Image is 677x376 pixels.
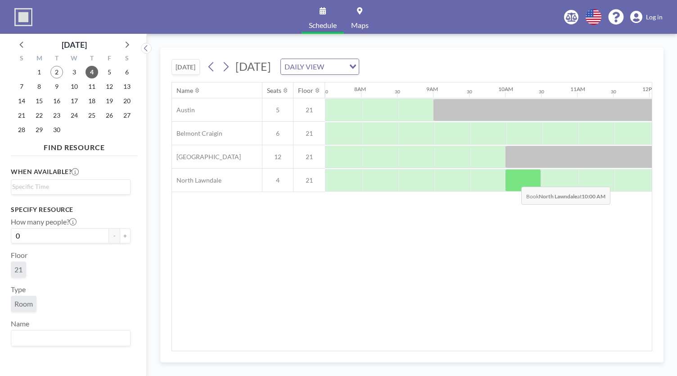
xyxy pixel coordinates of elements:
[83,53,100,65] div: T
[62,38,87,51] div: [DATE]
[66,53,83,65] div: W
[467,89,472,95] div: 30
[582,193,605,200] b: 10:00 AM
[539,193,577,200] b: North Lawndale
[103,95,116,107] span: Friday, September 19, 2025
[13,53,31,65] div: S
[50,80,63,93] span: Tuesday, September 9, 2025
[642,86,657,92] div: 12PM
[33,66,45,78] span: Monday, September 1, 2025
[12,332,125,344] input: Search for option
[293,129,325,138] span: 21
[50,95,63,107] span: Tuesday, September 16, 2025
[103,66,116,78] span: Friday, September 5, 2025
[11,139,138,152] h4: FIND RESOURCE
[293,153,325,161] span: 21
[68,109,81,122] span: Wednesday, September 24, 2025
[50,66,63,78] span: Tuesday, September 2, 2025
[86,80,98,93] span: Thursday, September 11, 2025
[14,265,23,274] span: 21
[498,86,513,92] div: 10AM
[121,66,133,78] span: Saturday, September 6, 2025
[262,106,293,114] span: 5
[12,182,125,192] input: Search for option
[15,95,28,107] span: Sunday, September 14, 2025
[109,228,120,243] button: -
[68,80,81,93] span: Wednesday, September 10, 2025
[86,109,98,122] span: Thursday, September 25, 2025
[31,53,48,65] div: M
[50,109,63,122] span: Tuesday, September 23, 2025
[351,22,369,29] span: Maps
[281,59,359,74] div: Search for option
[33,80,45,93] span: Monday, September 8, 2025
[86,66,98,78] span: Thursday, September 4, 2025
[14,8,32,26] img: organization-logo
[630,11,663,23] a: Log in
[68,95,81,107] span: Wednesday, September 17, 2025
[570,86,585,92] div: 11AM
[283,61,326,73] span: DAILY VIEW
[539,89,544,95] div: 30
[309,22,337,29] span: Schedule
[176,87,193,95] div: Name
[50,124,63,136] span: Tuesday, September 30, 2025
[11,206,131,214] h3: Specify resource
[15,109,28,122] span: Sunday, September 21, 2025
[293,176,325,184] span: 21
[426,86,438,92] div: 9AM
[293,106,325,114] span: 21
[172,129,222,138] span: Belmont Craigin
[86,95,98,107] span: Thursday, September 18, 2025
[262,129,293,138] span: 6
[15,80,28,93] span: Sunday, September 7, 2025
[11,251,27,260] label: Floor
[235,60,271,73] span: [DATE]
[120,228,131,243] button: +
[11,319,29,328] label: Name
[298,87,313,95] div: Floor
[262,153,293,161] span: 12
[48,53,66,65] div: T
[33,109,45,122] span: Monday, September 22, 2025
[14,299,33,308] span: Room
[354,86,366,92] div: 8AM
[172,106,195,114] span: Austin
[172,176,221,184] span: North Lawndale
[646,13,663,21] span: Log in
[11,285,26,294] label: Type
[121,95,133,107] span: Saturday, September 20, 2025
[327,61,344,73] input: Search for option
[395,89,400,95] div: 30
[11,217,77,226] label: How many people?
[68,66,81,78] span: Wednesday, September 3, 2025
[100,53,118,65] div: F
[521,187,610,205] span: Book at
[172,59,200,75] button: [DATE]
[121,109,133,122] span: Saturday, September 27, 2025
[172,153,241,161] span: [GEOGRAPHIC_DATA]
[11,330,130,346] div: Search for option
[103,80,116,93] span: Friday, September 12, 2025
[611,89,616,95] div: 30
[103,109,116,122] span: Friday, September 26, 2025
[323,89,328,95] div: 30
[267,87,281,95] div: Seats
[11,180,130,193] div: Search for option
[33,95,45,107] span: Monday, September 15, 2025
[118,53,135,65] div: S
[121,80,133,93] span: Saturday, September 13, 2025
[262,176,293,184] span: 4
[15,124,28,136] span: Sunday, September 28, 2025
[33,124,45,136] span: Monday, September 29, 2025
